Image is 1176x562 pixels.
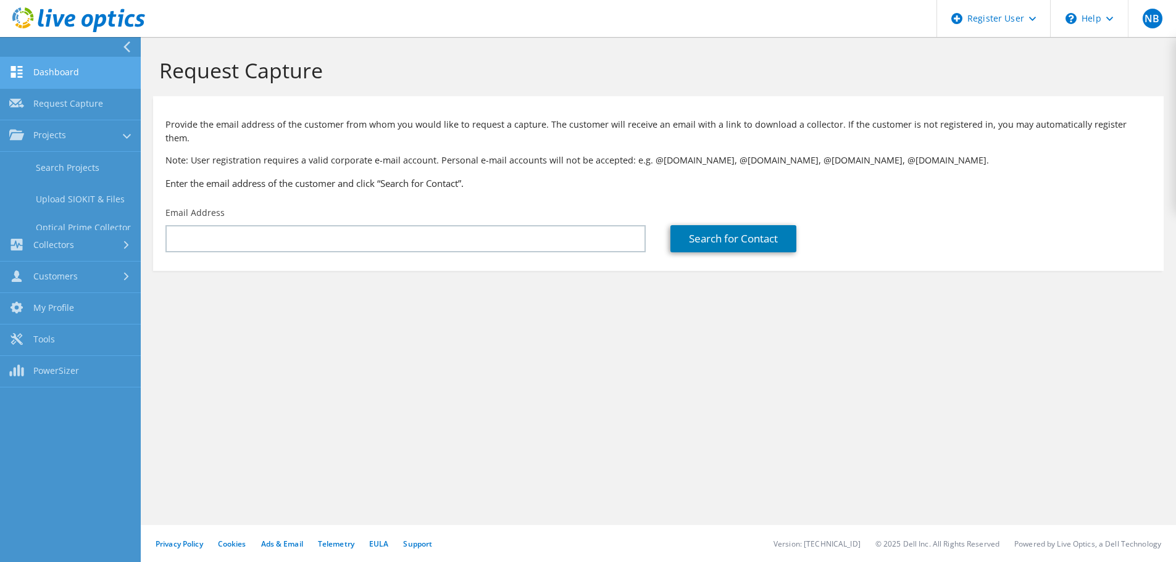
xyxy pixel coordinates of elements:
a: Cookies [218,539,246,549]
h3: Enter the email address of the customer and click “Search for Contact”. [165,176,1151,190]
p: Note: User registration requires a valid corporate e-mail account. Personal e-mail accounts will ... [165,154,1151,167]
li: Version: [TECHNICAL_ID] [774,539,861,549]
svg: \n [1065,13,1077,24]
h1: Request Capture [159,57,1151,83]
a: EULA [369,539,388,549]
a: Ads & Email [261,539,303,549]
span: NB [1143,9,1162,28]
a: Search for Contact [670,225,796,252]
label: Email Address [165,207,225,219]
a: Support [403,539,432,549]
li: © 2025 Dell Inc. All Rights Reserved [875,539,999,549]
p: Provide the email address of the customer from whom you would like to request a capture. The cust... [165,118,1151,145]
a: Telemetry [318,539,354,549]
a: Privacy Policy [156,539,203,549]
li: Powered by Live Optics, a Dell Technology [1014,539,1161,549]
